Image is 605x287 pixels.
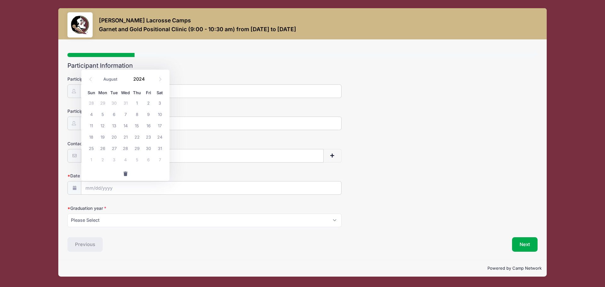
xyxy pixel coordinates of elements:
input: email@email.com [81,149,324,163]
span: August 17, 2024 [154,120,165,131]
span: August 31, 2024 [154,142,165,154]
span: August 7, 2024 [120,108,131,120]
label: Participant's First Name [67,76,224,82]
span: September 3, 2024 [108,154,120,165]
span: September 5, 2024 [131,154,143,165]
input: Participant's First Name [80,84,342,98]
label: Participant's Last Name [67,108,224,114]
span: August 22, 2024 [131,131,143,142]
label: Graduation year [67,205,224,211]
span: September 4, 2024 [120,154,131,165]
span: August 18, 2024 [85,131,97,142]
span: July 31, 2024 [120,97,131,108]
button: Next [512,237,538,252]
h3: Garnet and Gold Positional Clinic (9:00 - 10:30 am) from [DATE] to [DATE] [99,26,296,32]
span: September 2, 2024 [97,154,108,165]
span: August 1, 2024 [131,97,143,108]
span: July 30, 2024 [108,97,120,108]
span: August 25, 2024 [85,142,97,154]
span: August 15, 2024 [131,120,143,131]
span: Wed [120,91,131,95]
span: August 21, 2024 [120,131,131,142]
span: August 23, 2024 [143,131,154,142]
span: July 29, 2024 [97,97,108,108]
span: July 28, 2024 [85,97,97,108]
span: August 30, 2024 [143,142,154,154]
label: Contact Email [67,141,224,147]
span: August 26, 2024 [97,142,108,154]
span: August 4, 2024 [85,108,97,120]
span: Mon [97,91,108,95]
span: August 6, 2024 [108,108,120,120]
span: August 13, 2024 [108,120,120,131]
span: August 9, 2024 [143,108,154,120]
span: August 29, 2024 [131,142,143,154]
span: August 8, 2024 [131,108,143,120]
span: August 20, 2024 [108,131,120,142]
span: Thu [131,91,143,95]
span: August 5, 2024 [97,108,108,120]
span: August 2, 2024 [143,97,154,108]
h3: [PERSON_NAME] Lacrosse Camps [99,17,296,24]
span: Fri [143,91,154,95]
span: August 11, 2024 [85,120,97,131]
span: Tue [108,91,120,95]
span: August 14, 2024 [120,120,131,131]
span: August 16, 2024 [143,120,154,131]
span: August 27, 2024 [108,142,120,154]
span: September 6, 2024 [143,154,154,165]
span: September 7, 2024 [154,154,165,165]
input: Year [130,74,151,83]
span: August 3, 2024 [154,97,165,108]
input: mm/dd/yyyy [81,181,342,195]
p: Powered by Camp Network [63,265,542,272]
h2: Participant Information [67,62,538,69]
span: August 10, 2024 [154,108,165,120]
span: Sun [85,91,97,95]
label: Date of Birth [67,173,224,179]
span: August 24, 2024 [154,131,165,142]
input: Participant's Last Name [80,117,342,130]
span: Sat [154,91,165,95]
span: August 12, 2024 [97,120,108,131]
span: August 19, 2024 [97,131,108,142]
span: September 1, 2024 [85,154,97,165]
span: August 28, 2024 [120,142,131,154]
select: Month [100,75,128,83]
